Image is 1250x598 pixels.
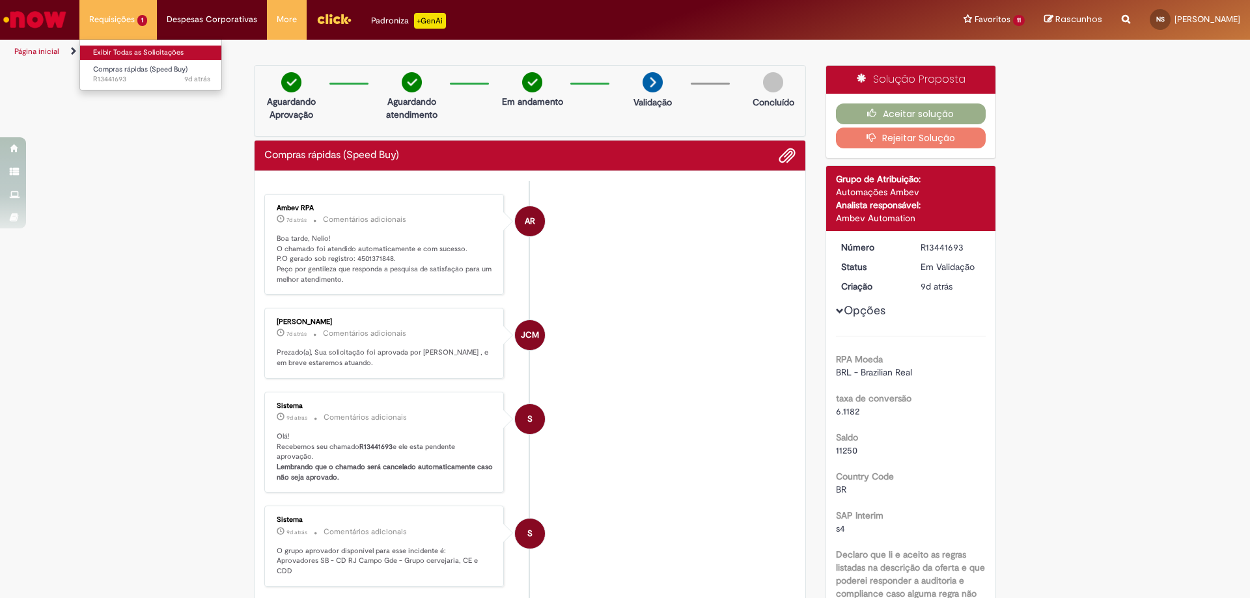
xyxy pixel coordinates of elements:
[277,402,493,410] div: Sistema
[80,46,223,60] a: Exibir Todas as Solicitações
[286,330,307,338] span: 7d atrás
[324,526,407,537] small: Comentários adicionais
[414,13,446,29] p: +GenAi
[277,462,495,482] b: Lembrando que o chamado será cancelado automaticamente caso não seja aprovado.
[515,206,545,236] div: Ambev RPA
[277,318,493,326] div: [PERSON_NAME]
[515,519,545,549] div: System
[836,128,986,148] button: Rejeitar Solução
[836,366,912,378] span: BRL - Brazilian Real
[921,260,981,273] div: Em Validação
[836,172,986,185] div: Grupo de Atribuição:
[277,234,493,285] p: Boa tarde, Nelio! O chamado foi atendido automaticamente e com sucesso. P.O gerado sob registro: ...
[836,431,858,443] b: Saldo
[763,72,783,92] img: img-circle-grey.png
[836,483,846,495] span: BR
[831,241,911,254] dt: Número
[277,516,493,524] div: Sistema
[286,414,307,422] time: 23/08/2025 09:52:23
[1174,14,1240,25] span: [PERSON_NAME]
[836,510,883,521] b: SAP Interim
[525,206,535,237] span: AR
[836,470,894,482] b: Country Code
[324,412,407,423] small: Comentários adicionais
[633,96,672,109] p: Validação
[836,405,859,417] span: 6.1182
[277,13,297,26] span: More
[1156,15,1165,23] span: NS
[975,13,1010,26] span: Favoritos
[836,103,986,124] button: Aceitar solução
[921,280,952,292] span: 9d atrás
[371,13,446,29] div: Padroniza
[402,72,422,92] img: check-circle-green.png
[836,523,845,534] span: s4
[515,404,545,434] div: System
[79,39,222,90] ul: Requisições
[527,518,533,549] span: S
[831,280,911,293] dt: Criação
[286,330,307,338] time: 25/08/2025 14:15:27
[277,204,493,212] div: Ambev RPA
[779,147,796,164] button: Adicionar anexos
[260,95,323,121] p: Aguardando Aprovação
[323,214,406,225] small: Comentários adicionais
[277,546,493,577] p: O grupo aprovador disponível para esse incidente é: Aprovadores SB - CD RJ Campo Gde - Grupo cerv...
[502,95,563,108] p: Em andamento
[836,353,883,365] b: RPA Moeda
[836,392,911,404] b: taxa de conversão
[643,72,663,92] img: arrow-next.png
[167,13,257,26] span: Despesas Corporativas
[921,280,981,293] div: 23/08/2025 09:52:10
[286,528,307,536] span: 9d atrás
[527,403,533,435] span: S
[277,431,493,483] p: Olá! Recebemos seu chamado e ele esta pendente aprovação.
[80,62,223,87] a: Aberto R13441693 : Compras rápidas (Speed Buy)
[921,241,981,254] div: R13441693
[521,319,539,351] span: JCM
[286,528,307,536] time: 23/08/2025 09:52:19
[184,74,210,84] span: 9d atrás
[89,13,135,26] span: Requisições
[14,46,59,57] a: Página inicial
[359,442,393,452] b: R13441693
[522,72,542,92] img: check-circle-green.png
[184,74,210,84] time: 23/08/2025 09:52:12
[1013,15,1025,26] span: 11
[286,216,307,224] span: 7d atrás
[836,185,986,198] div: Automações Ambev
[380,95,443,121] p: Aguardando atendimento
[137,15,147,26] span: 1
[323,328,406,339] small: Comentários adicionais
[10,40,824,64] ul: Trilhas de página
[836,444,857,456] span: 11250
[836,211,986,224] div: Ambev Automation
[1055,13,1102,25] span: Rascunhos
[264,150,399,161] h2: Compras rápidas (Speed Buy) Histórico de tíquete
[831,260,911,273] dt: Status
[281,72,301,92] img: check-circle-green.png
[277,347,493,368] p: Prezado(a), Sua solicitação foi aprovada por [PERSON_NAME] , e em breve estaremos atuando.
[316,9,352,29] img: click_logo_yellow_360x200.png
[753,96,794,109] p: Concluído
[93,74,210,85] span: R13441693
[286,216,307,224] time: 25/08/2025 14:21:58
[515,320,545,350] div: José Carlos Menezes De Oliveira Junior
[921,280,952,292] time: 23/08/2025 09:52:10
[836,198,986,211] div: Analista responsável:
[286,414,307,422] span: 9d atrás
[93,64,187,74] span: Compras rápidas (Speed Buy)
[1,7,68,33] img: ServiceNow
[1044,14,1102,26] a: Rascunhos
[826,66,996,94] div: Solução Proposta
